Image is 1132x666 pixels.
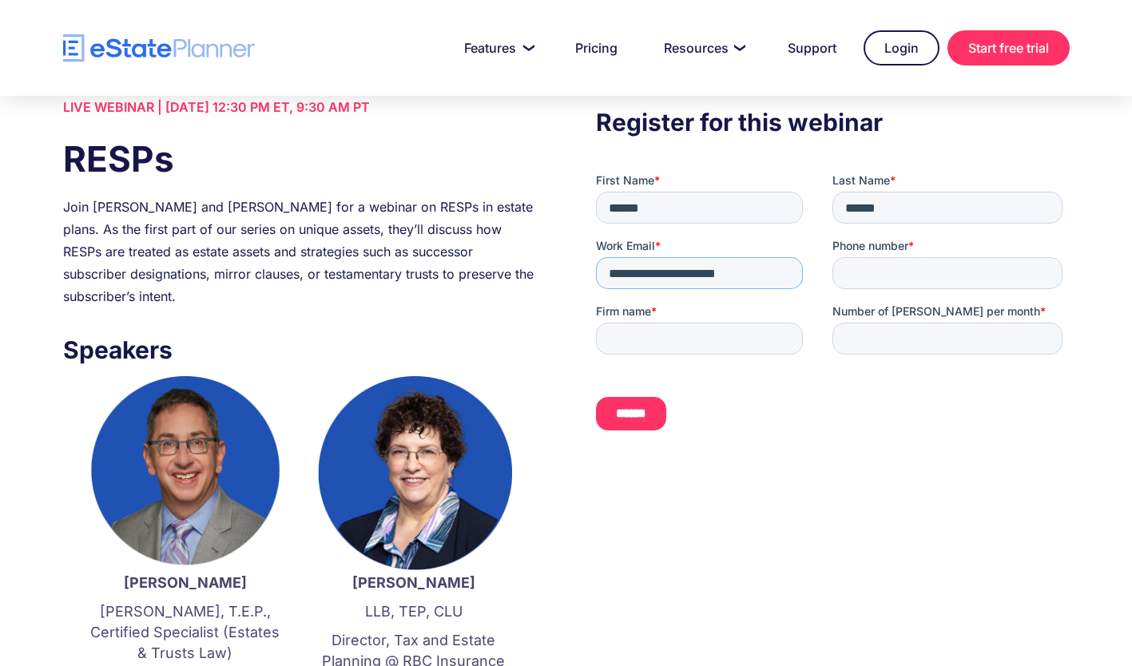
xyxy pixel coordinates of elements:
[352,574,475,591] strong: [PERSON_NAME]
[63,96,536,118] div: LIVE WEBINAR | [DATE] 12:30 PM ET, 9:30 AM PT
[769,32,856,64] a: Support
[87,601,284,664] p: [PERSON_NAME], T.E.P., Certified Specialist (Estates & Trusts Law)
[316,601,512,622] p: LLB, TEP, CLU
[63,196,536,307] div: Join [PERSON_NAME] and [PERSON_NAME] for a webinar on RESPs in estate plans. As the first part of...
[63,331,536,368] h3: Speakers
[864,30,939,65] a: Login
[947,30,1070,65] a: Start free trial
[556,32,637,64] a: Pricing
[63,134,536,184] h1: RESPs
[124,574,247,591] strong: [PERSON_NAME]
[645,32,761,64] a: Resources
[596,104,1069,141] h3: Register for this webinar
[445,32,548,64] a: Features
[596,172,1069,458] iframe: Form 0
[63,34,255,62] a: home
